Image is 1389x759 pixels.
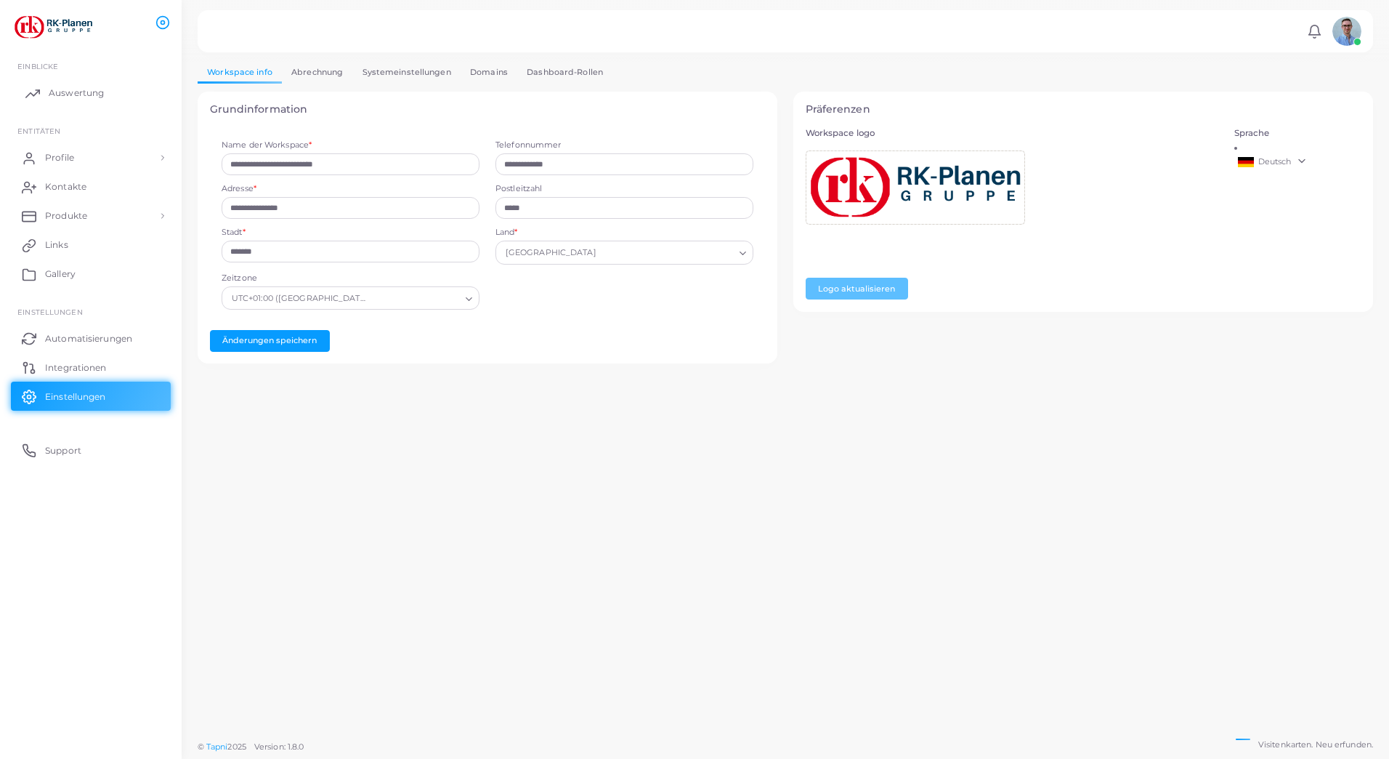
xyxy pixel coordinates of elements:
span: Profile [45,151,74,164]
span: Auswertung [49,87,104,100]
label: Name der Workspace [222,140,312,151]
span: © [198,741,304,753]
div: Search for option [495,241,753,264]
a: Automatisierungen [11,324,171,353]
a: Systemeinstellungen [352,62,460,83]
span: Kontakte [45,180,86,193]
span: Visitenkarten. Neu erfunden. [1258,739,1373,751]
span: Integrationen [45,361,106,374]
span: UTC+01:00 ([GEOGRAPHIC_DATA], [GEOGRAPHIC_DATA], [GEOGRAPHIC_DATA], [GEOGRAPHIC_DATA], War... [232,292,370,306]
label: Telefonnummer [495,140,753,151]
a: Einstellungen [11,382,171,411]
span: 2025 [227,741,246,753]
span: Gallery [45,268,76,281]
label: Land [495,227,518,238]
input: Search for option [373,290,461,306]
label: Stadt [222,227,246,238]
h5: Sprache [1234,128,1361,138]
input: Search for option [599,245,734,261]
a: Domains [461,62,517,83]
a: Integrationen [11,353,171,382]
h4: Grundinformation [210,103,766,116]
h4: Präferenzen [806,103,1361,116]
span: Einstellungen [17,308,82,316]
span: Einstellungen [45,390,105,403]
a: Support [11,435,171,465]
h5: Workspace logo [806,128,1218,138]
span: Support [45,444,81,457]
button: Logo aktualisieren [806,278,908,300]
img: de [1238,157,1254,167]
span: [GEOGRAPHIC_DATA] [503,246,598,261]
span: ENTITÄTEN [17,126,60,135]
a: Abrechnung [282,62,352,83]
a: avatar [1328,17,1365,46]
img: avatar [1332,17,1361,46]
span: Version: 1.8.0 [254,742,304,752]
a: Profile [11,143,171,172]
span: Produkte [45,209,87,222]
span: Deutsch [1258,156,1292,166]
a: Dashboard-Rollen [517,62,612,83]
a: Links [11,230,171,260]
a: Produkte [11,201,171,230]
a: Auswertung [11,79,171,108]
a: Tapni [206,742,228,752]
a: Gallery [11,260,171,289]
button: Änderungen speichern [210,330,330,352]
a: Deutsch [1234,153,1361,171]
img: logo [13,14,94,41]
label: Zeitzone [222,273,257,284]
span: Links [45,238,68,252]
a: Kontakte [11,172,171,201]
div: Search for option [222,286,479,310]
span: Automatisierungen [45,332,132,345]
span: EINBLICKE [17,62,58,71]
label: Adresse [222,183,256,195]
a: Workspace info [198,62,282,83]
label: Postleitzahl [495,183,753,195]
